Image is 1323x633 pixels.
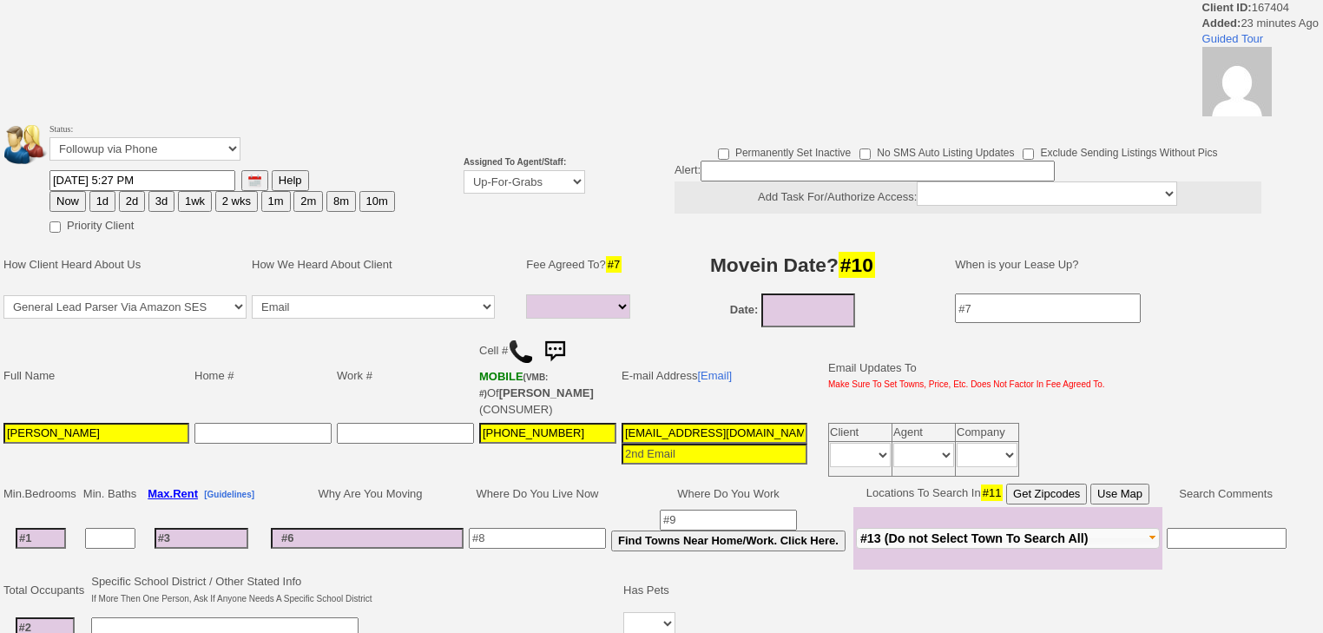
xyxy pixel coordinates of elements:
[859,148,871,160] input: No SMS Auto Listing Updates
[359,191,395,212] button: 10m
[859,141,1014,161] label: No SMS Auto Listing Updates
[215,191,258,212] button: 2 wks
[148,487,198,500] b: Max.
[91,594,372,603] font: If More Then One Person, Ask If Anyone Needs A Specific School District
[892,424,956,442] td: Agent
[866,486,1149,499] nobr: Locations To Search In
[1202,32,1264,45] a: Guided Tour
[829,424,892,442] td: Client
[860,531,1089,545] span: #13 (Do not Select Town To Search All)
[621,571,678,610] td: Has Pets
[1023,148,1034,160] input: Exclude Sending Listings Without Pics
[1006,484,1087,504] button: Get Zipcodes
[650,249,936,280] h3: Movein Date?
[619,332,810,420] td: E-mail Address
[611,531,846,551] button: Find Towns Near Home/Work. Click Here.
[89,191,115,212] button: 1d
[249,239,515,291] td: How We Heard About Client
[1,571,89,610] td: Total Occupants
[956,424,1019,442] td: Company
[828,379,1105,389] font: Make Sure To Set Towns, Price, Etc. Does Not Factor In Fee Agreed To.
[622,423,807,444] input: 1st Email - Question #0
[815,332,1108,420] td: Email Updates To
[89,571,374,610] td: Specific School District / Other Stated Info
[178,191,212,212] button: 1wk
[1202,16,1241,30] b: Added:
[609,481,848,507] td: Where Do You Work
[839,252,875,278] span: #10
[192,332,334,420] td: Home #
[16,528,66,549] input: #1
[856,528,1160,549] button: #13 (Do not Select Town To Search All)
[268,481,466,507] td: Why Are You Moving
[248,175,261,188] img: [calendar icon]
[326,191,356,212] button: 8m
[25,487,76,500] span: Bedrooms
[1090,484,1149,504] button: Use Map
[660,510,797,531] input: #9
[49,191,86,212] button: Now
[499,386,594,399] b: [PERSON_NAME]
[675,161,1261,214] div: Alert:
[148,191,174,212] button: 3d
[261,191,291,212] button: 1m
[730,303,759,316] b: Date:
[49,124,240,156] font: Status:
[272,170,309,191] button: Help
[334,332,477,420] td: Work #
[1023,141,1217,161] label: Exclude Sending Listings Without Pics
[675,181,1261,214] center: Add Task For/Authorize Access:
[1162,481,1290,507] td: Search Comments
[81,481,139,507] td: Min. Baths
[508,339,534,365] img: call.png
[466,481,609,507] td: Where Do You Live Now
[479,370,548,399] b: T-Mobile USA, Inc.
[697,369,732,382] a: [Email]
[955,293,1141,323] input: #7
[1,239,249,291] td: How Client Heard About Us
[537,334,572,369] img: sms.png
[469,528,606,549] input: #8
[49,214,134,234] label: Priority Client
[464,157,566,167] b: Assigned To Agent/Staff:
[155,528,248,549] input: #3
[523,239,638,291] td: Fee Agreed To?
[938,239,1289,291] td: When is your Lease Up?
[119,191,145,212] button: 2d
[1,481,81,507] td: Min.
[981,485,1004,501] span: #11
[622,444,807,465] input: 2nd Email
[477,332,619,420] td: Cell # Of (CONSUMER)
[718,141,851,161] label: Permanently Set Inactive
[479,370,523,383] font: MOBILE
[606,256,622,273] span: #7
[293,191,323,212] button: 2m
[1202,47,1272,116] img: 79a1256d58a3819a969afbed7509546f
[204,487,254,500] a: [Guidelines]
[204,490,254,499] b: [Guidelines]
[1202,1,1252,14] b: Client ID:
[1,332,192,420] td: Full Name
[271,528,464,549] input: #6
[49,221,61,233] input: Priority Client
[718,148,729,160] input: Permanently Set Inactive
[4,125,56,164] img: people.png
[173,487,198,500] span: Rent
